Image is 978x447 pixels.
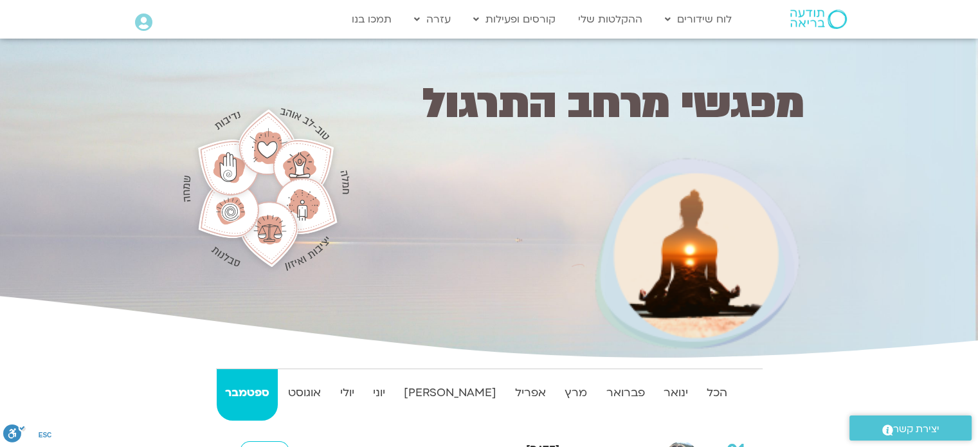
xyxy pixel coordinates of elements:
strong: ספטמבר [217,383,277,403]
img: תודעה בריאה [790,10,847,29]
span: יצירת קשר [893,421,939,438]
strong: [PERSON_NAME] [395,383,504,403]
a: ינואר [655,369,696,421]
a: יוני [365,369,393,421]
a: אפריל [507,369,554,421]
strong: יולי [332,383,362,403]
strong: יוני [365,383,393,403]
a: עזרה [408,7,457,32]
a: ההקלטות שלי [572,7,649,32]
a: קורסים ופעילות [467,7,562,32]
strong: מרץ [557,383,595,403]
strong: הכל [698,383,735,403]
a: הכל [698,369,735,421]
a: לוח שידורים [658,7,738,32]
strong: אוגוסט [280,383,329,403]
strong: אפריל [507,383,554,403]
strong: ינואר [655,383,696,403]
a: ספטמבר [217,369,277,421]
a: יצירת קשר [849,415,972,441]
a: אוגוסט [280,369,329,421]
a: מרץ [557,369,595,421]
h1: מפגשי מרחב התרגול [365,85,804,123]
strong: פברואר [598,383,653,403]
a: [PERSON_NAME] [395,369,504,421]
a: פברואר [598,369,653,421]
a: תמכו בנו [345,7,398,32]
a: יולי [332,369,362,421]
